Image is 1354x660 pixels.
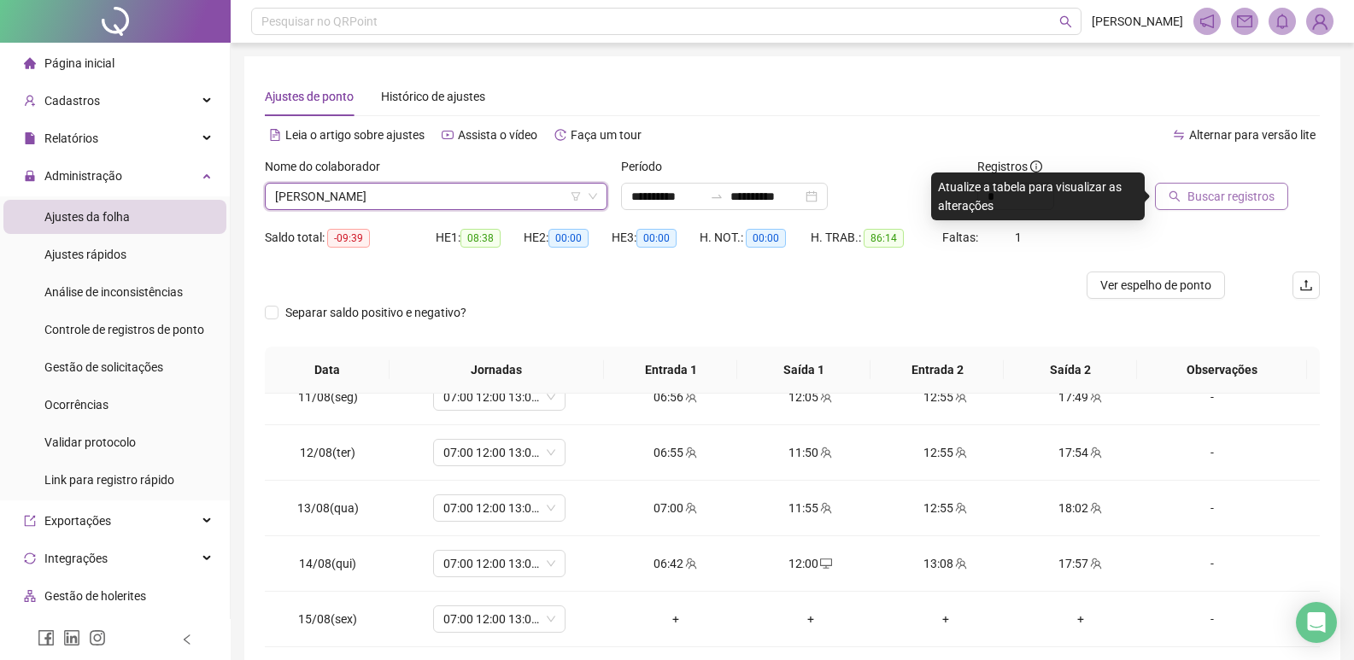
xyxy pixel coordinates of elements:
div: 17:54 [1027,443,1134,462]
label: Nome do colaborador [265,157,391,176]
span: file [24,132,36,144]
div: + [622,610,730,628]
span: desktop [818,558,832,569]
div: 11:55 [757,499,865,517]
span: Ocorrências [44,398,108,412]
span: swap [1173,129,1185,141]
div: - [1162,443,1263,462]
span: file-text [269,129,281,141]
button: Buscar registros [1155,183,1288,210]
span: mail [1237,14,1252,29]
div: 12:55 [892,499,999,517]
div: H. NOT.: [700,228,811,248]
span: Assista o vídeo [458,128,537,142]
span: upload [1299,278,1313,292]
div: - [1162,388,1263,406]
span: Alternar para versão lite [1189,128,1316,142]
span: 07:00 12:00 13:00 17:00 [443,440,555,465]
div: + [757,610,865,628]
div: - [1162,499,1263,517]
span: Cadastros [44,94,100,108]
span: 15/08(sex) [298,612,357,626]
div: 17:57 [1027,554,1134,573]
span: team [1088,502,1102,514]
span: 07:00 12:00 13:00 17:00 [443,384,555,410]
div: 06:56 [622,388,730,406]
span: team [953,447,967,458]
div: 07:00 [622,499,730,517]
span: team [953,391,967,403]
div: + [1027,610,1134,628]
span: swap-right [710,190,724,203]
span: down [588,191,598,202]
img: 89171 [1307,9,1333,34]
span: 00:00 [548,229,589,248]
span: 00:00 [636,229,677,248]
span: team [1088,447,1102,458]
span: user-add [24,95,36,107]
span: Exportações [44,514,111,528]
th: Observações [1137,347,1307,394]
span: instagram [89,629,106,646]
div: 18:02 [1027,499,1134,517]
label: Período [621,157,673,176]
span: Observações [1151,360,1293,379]
div: 13:08 [892,554,999,573]
span: team [1088,558,1102,569]
span: lock [24,170,36,182]
th: Saída 1 [737,347,870,394]
span: search [1059,15,1072,28]
span: sync [24,552,36,564]
span: team [683,447,697,458]
span: export [24,515,36,527]
span: facebook [38,629,55,646]
span: search [1169,190,1181,202]
div: Saldo total: [265,228,436,248]
div: Atualize a tabela para visualizar as alterações [931,172,1145,220]
span: Página inicial [44,56,114,70]
span: 11/08(seg) [298,390,358,404]
div: 06:42 [622,554,730,573]
div: 11:50 [757,443,865,462]
div: HE 1: [436,228,524,248]
span: team [953,558,967,569]
span: 86:14 [864,229,904,248]
span: Relatórios [44,131,98,145]
span: Faltas: [942,231,981,244]
span: team [818,502,832,514]
span: Ajustes de ponto [265,90,354,103]
span: 00:00 [746,229,786,248]
span: team [683,502,697,514]
span: team [818,391,832,403]
span: -09:39 [327,229,370,248]
span: 07:00 12:00 13:00 16:00 [443,606,555,632]
span: Validar protocolo [44,435,136,449]
div: - [1162,554,1263,573]
span: 13/08(qua) [297,501,359,515]
span: team [818,447,832,458]
span: team [953,502,967,514]
span: Link para registro rápido [44,473,174,487]
div: - [1162,610,1263,628]
span: Leia o artigo sobre ajustes [285,128,425,142]
div: HE 2: [524,228,612,248]
span: Ver espelho de ponto [1100,276,1211,295]
button: Ver espelho de ponto [1087,272,1225,299]
span: 07:00 12:00 13:00 17:00 [443,495,555,521]
th: Jornadas [390,347,604,394]
span: left [181,634,193,645]
span: team [683,558,697,569]
span: Ajustes da folha [44,210,130,224]
span: Gestão de holerites [44,589,146,603]
div: 12:55 [892,443,999,462]
span: [PERSON_NAME] [1092,12,1183,31]
span: Histórico de ajustes [381,90,485,103]
div: + [892,610,999,628]
span: linkedin [63,629,80,646]
span: Buscar registros [1187,187,1275,206]
div: 17:49 [1027,388,1134,406]
span: filter [571,191,581,202]
div: 12:00 [757,554,865,573]
span: 08:38 [460,229,501,248]
th: Saída 2 [1004,347,1137,394]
